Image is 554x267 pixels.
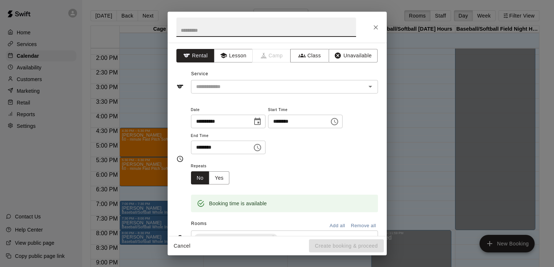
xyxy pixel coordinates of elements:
[250,140,265,155] button: Choose time, selected time is 6:30 PM
[176,49,215,62] button: Rental
[191,221,207,226] span: Rooms
[176,83,184,90] svg: Service
[214,49,252,62] button: Lesson
[176,155,184,163] svg: Timing
[191,171,210,185] button: No
[327,114,342,129] button: Choose time, selected time is 6:00 PM
[329,49,378,62] button: Unavailable
[349,220,378,232] button: Remove all
[369,21,382,34] button: Close
[365,81,375,92] button: Open
[176,234,184,242] svg: Rooms
[326,220,349,232] button: Add all
[191,105,265,115] span: Date
[250,114,265,129] button: Choose date, selected date is Sep 10, 2025
[171,239,194,253] button: Cancel
[191,131,265,141] span: End Time
[268,105,343,115] span: Start Time
[191,71,208,76] span: Service
[209,171,229,185] button: Yes
[209,197,267,210] div: Booking time is available
[290,49,329,62] button: Class
[365,233,375,243] button: Open
[253,49,291,62] span: Camps can only be created in the Services page
[191,161,236,171] span: Repeats
[194,234,272,242] span: Baseball/Softball [DATE] Hours
[191,171,230,185] div: outlined button group
[194,234,278,243] div: Baseball/Softball [DATE] Hours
